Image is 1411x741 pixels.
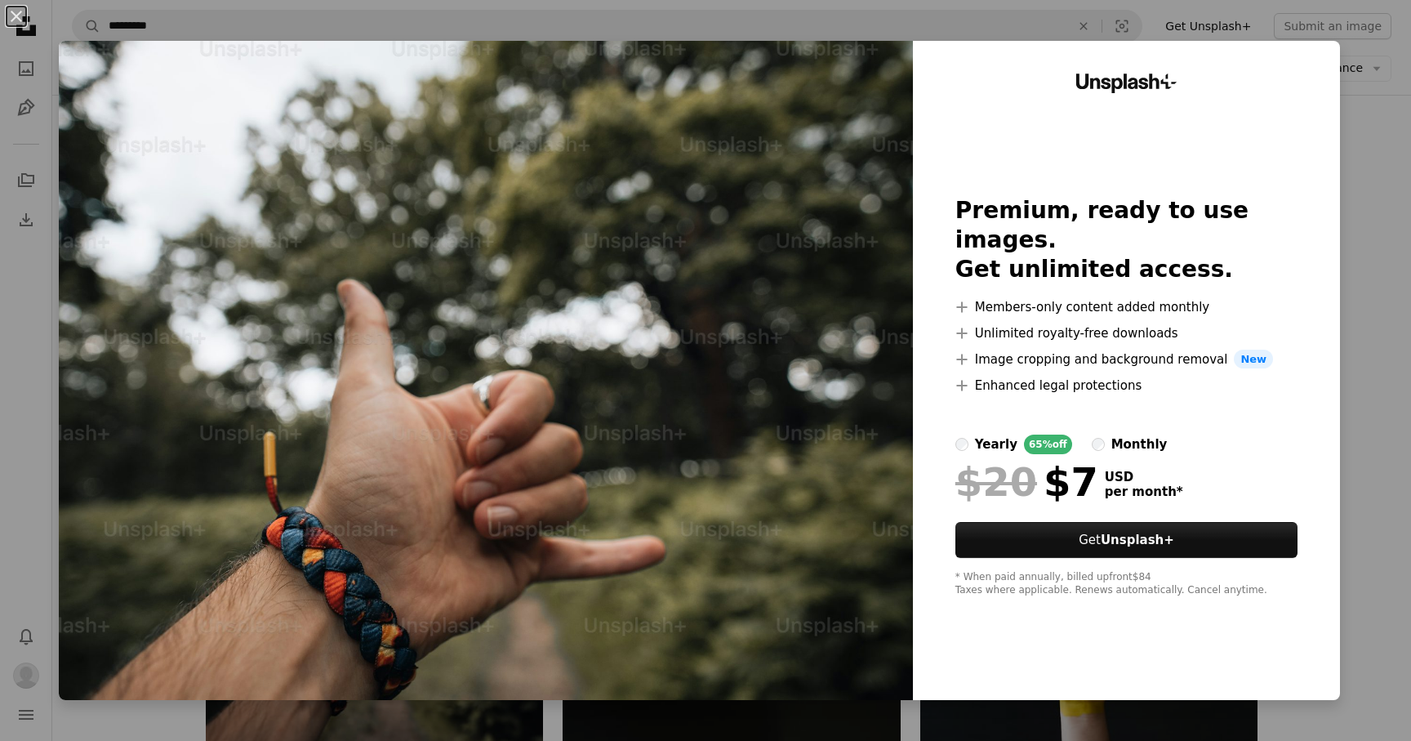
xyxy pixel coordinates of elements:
div: * When paid annually, billed upfront $84 Taxes where applicable. Renews automatically. Cancel any... [955,571,1297,597]
a: GetUnsplash+ [955,522,1297,558]
input: monthly [1092,438,1105,451]
li: Unlimited royalty-free downloads [955,324,1297,343]
div: monthly [1111,435,1168,454]
div: $7 [955,461,1098,503]
li: Members-only content added monthly [955,297,1297,317]
div: 65% off [1024,435,1072,454]
li: Enhanced legal protections [955,376,1297,395]
li: Image cropping and background removal [955,350,1297,369]
span: per month * [1105,484,1183,499]
div: yearly [975,435,1017,454]
span: USD [1105,470,1183,484]
input: yearly65%off [955,438,968,451]
h2: Premium, ready to use images. Get unlimited access. [955,196,1297,284]
span: New [1234,350,1273,369]
strong: Unsplash+ [1101,533,1174,547]
span: $20 [955,461,1037,503]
